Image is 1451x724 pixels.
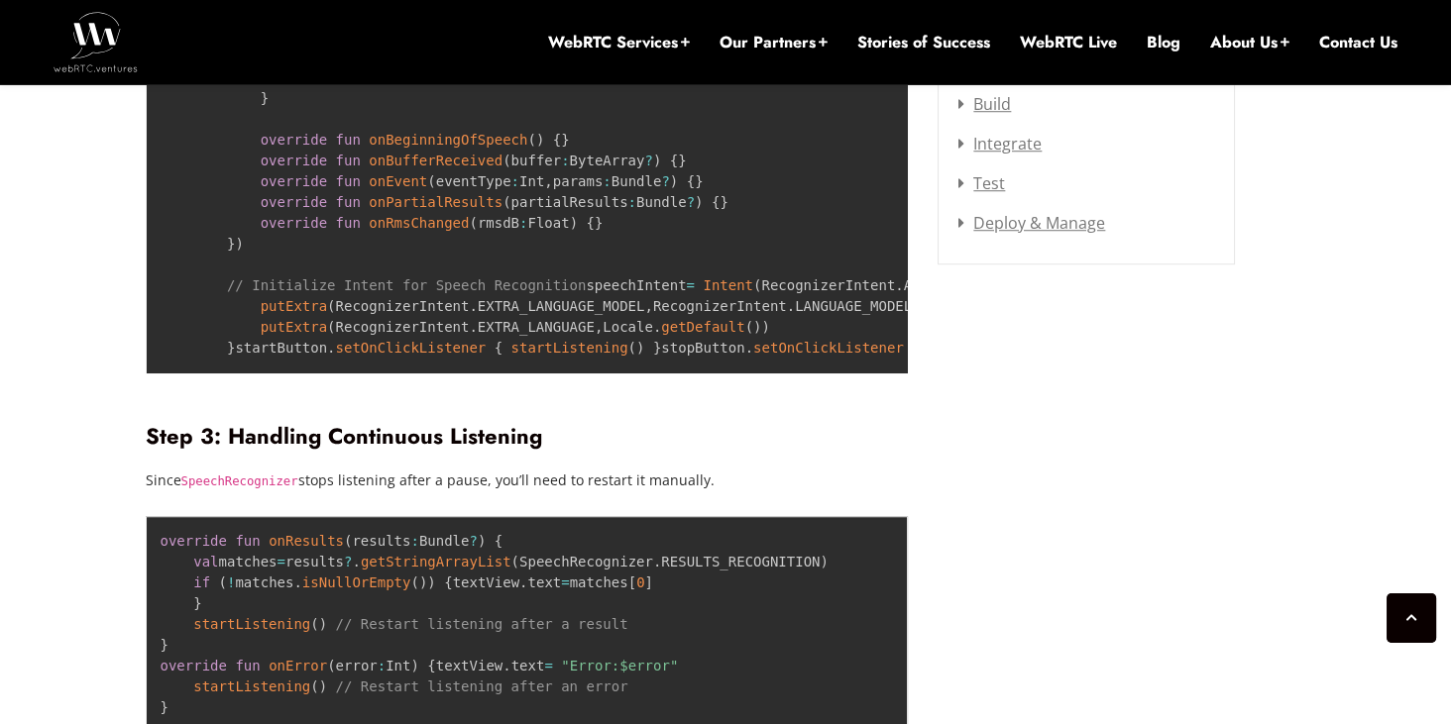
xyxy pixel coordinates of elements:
span: ) [478,533,486,549]
span: . [895,277,903,293]
span: // Initialize Intent for Speech Recognition [227,277,586,293]
span: Intent [703,277,753,293]
span: { [553,132,561,148]
span: ( [502,153,510,168]
a: Stories of Success [857,32,990,53]
span: onBeginningOfSpeech [369,132,527,148]
a: Deploy & Manage [958,212,1105,234]
span: ( [511,554,519,569]
span: { [712,194,720,210]
span: } [161,699,168,715]
code: SpeechRecognizer [181,474,298,488]
span: onError [269,658,327,673]
span: } [695,173,703,189]
span: getStringArrayList [361,554,511,569]
span: startListening [193,678,310,694]
span: ( [327,319,335,335]
span: $error [619,658,670,673]
span: } [193,595,201,611]
span: ) [695,194,703,210]
a: WebRTC Services [548,32,690,53]
span: [ [628,574,636,590]
span: { [670,153,678,168]
span: ) [235,236,243,252]
span: : [561,153,569,168]
span: if [193,574,210,590]
span: ( [469,215,477,231]
span: ( [310,678,318,694]
code: results Bundle matches results SpeechRecognizer RESULTS_RECOGNITION matches textView text matches... [161,533,829,715]
span: } [678,153,686,168]
span: ? [469,533,477,549]
span: onBufferReceived [369,153,502,168]
span: { [444,574,452,590]
span: onEvent [369,173,427,189]
span: ) [319,678,327,694]
h3: Step 3: Handling Continuous Listening [146,423,909,450]
span: ? [661,173,669,189]
span: . [352,554,360,569]
span: { [495,340,502,356]
span: : [511,173,519,189]
span: "Error: " [561,658,678,673]
a: Build [958,93,1011,115]
span: ( [753,277,761,293]
span: { [427,658,435,673]
span: ( [410,574,418,590]
span: ( [427,173,435,189]
span: = [687,277,695,293]
span: onRmsChanged [369,215,469,231]
span: override [261,215,327,231]
a: About Us [1210,32,1289,53]
span: // Restart listening after a result [336,616,628,632]
span: : [410,533,418,549]
span: val [193,554,218,569]
span: ) [319,616,327,632]
span: . [327,340,335,356]
a: WebRTC Live [1020,32,1117,53]
span: putExtra [261,319,327,335]
a: Our Partners [720,32,828,53]
span: fun [336,173,361,189]
span: ( [344,533,352,549]
span: ? [344,554,352,569]
span: override [261,153,327,168]
span: { [586,215,594,231]
span: } [653,340,661,356]
span: override [161,658,227,673]
span: ) [570,215,578,231]
span: } [227,236,235,252]
span: = [561,574,569,590]
span: { [687,173,695,189]
span: = [544,658,552,673]
span: override [261,173,327,189]
span: ( [327,298,335,314]
span: } [561,132,569,148]
span: , [644,298,652,314]
span: getDefault [661,319,744,335]
span: fun [336,132,361,148]
span: ( [745,319,753,335]
span: ( [628,340,636,356]
span: : [628,194,636,210]
span: . [469,319,477,335]
span: fun [336,215,361,231]
span: ) [427,574,435,590]
p: Since stops listening after a pause, you’ll need to restart it manually. [146,465,909,495]
span: ) [761,319,769,335]
a: Blog [1147,32,1180,53]
span: ? [644,153,652,168]
span: ) [670,173,678,189]
span: startListening [511,340,628,356]
span: startListening [193,616,310,632]
span: ) [536,132,544,148]
span: ( [527,132,535,148]
span: override [261,132,327,148]
span: . [519,574,527,590]
span: ) [419,574,427,590]
span: onPartialResults [369,194,502,210]
img: WebRTC.ventures [54,12,138,71]
span: ) [410,658,418,673]
a: Test [958,172,1005,194]
span: } [227,340,235,356]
